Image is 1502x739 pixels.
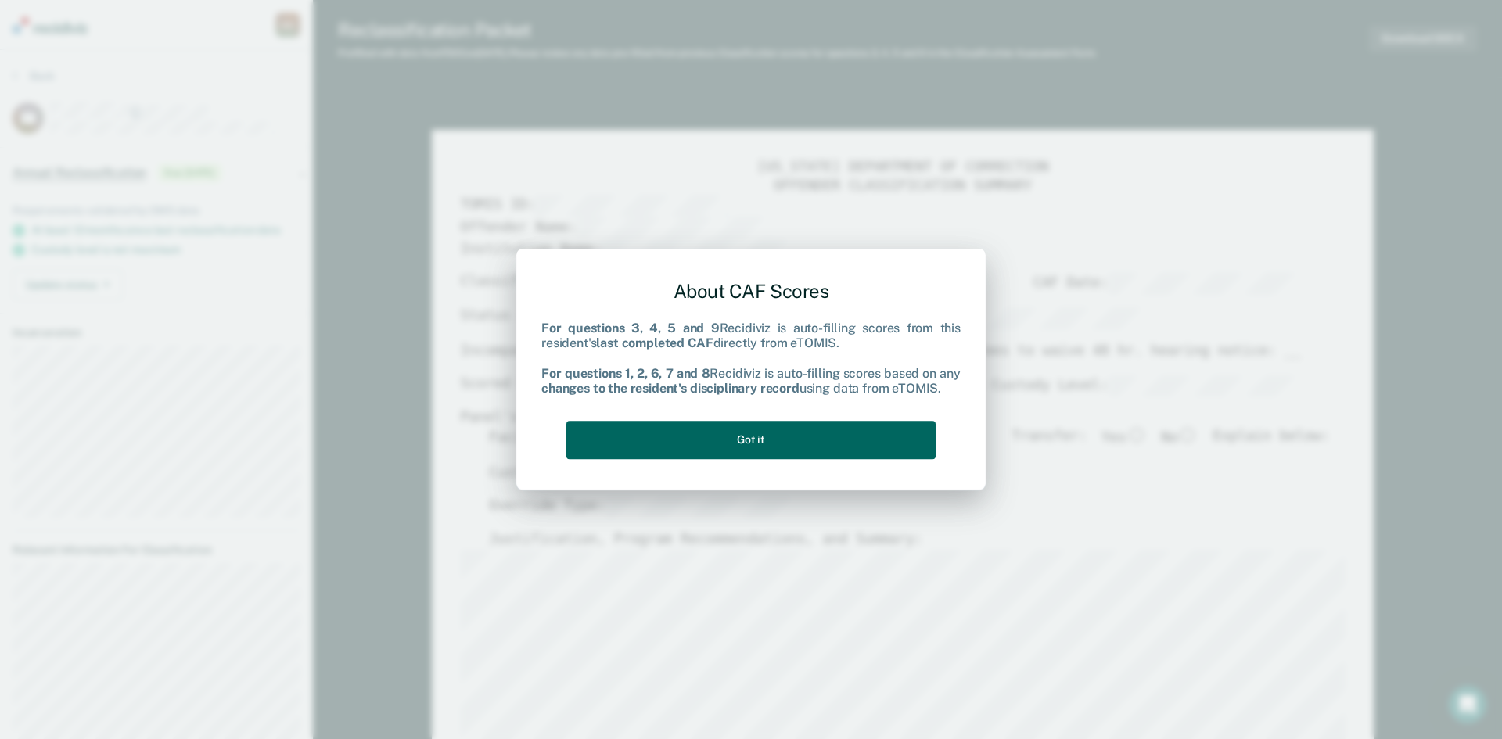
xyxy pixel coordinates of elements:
[566,421,936,459] button: Got it
[541,321,720,336] b: For questions 3, 4, 5 and 9
[541,366,710,381] b: For questions 1, 2, 6, 7 and 8
[541,381,800,396] b: changes to the resident's disciplinary record
[596,336,713,351] b: last completed CAF
[541,321,961,396] div: Recidiviz is auto-filling scores from this resident's directly from eTOMIS. Recidiviz is auto-fil...
[541,267,961,315] div: About CAF Scores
